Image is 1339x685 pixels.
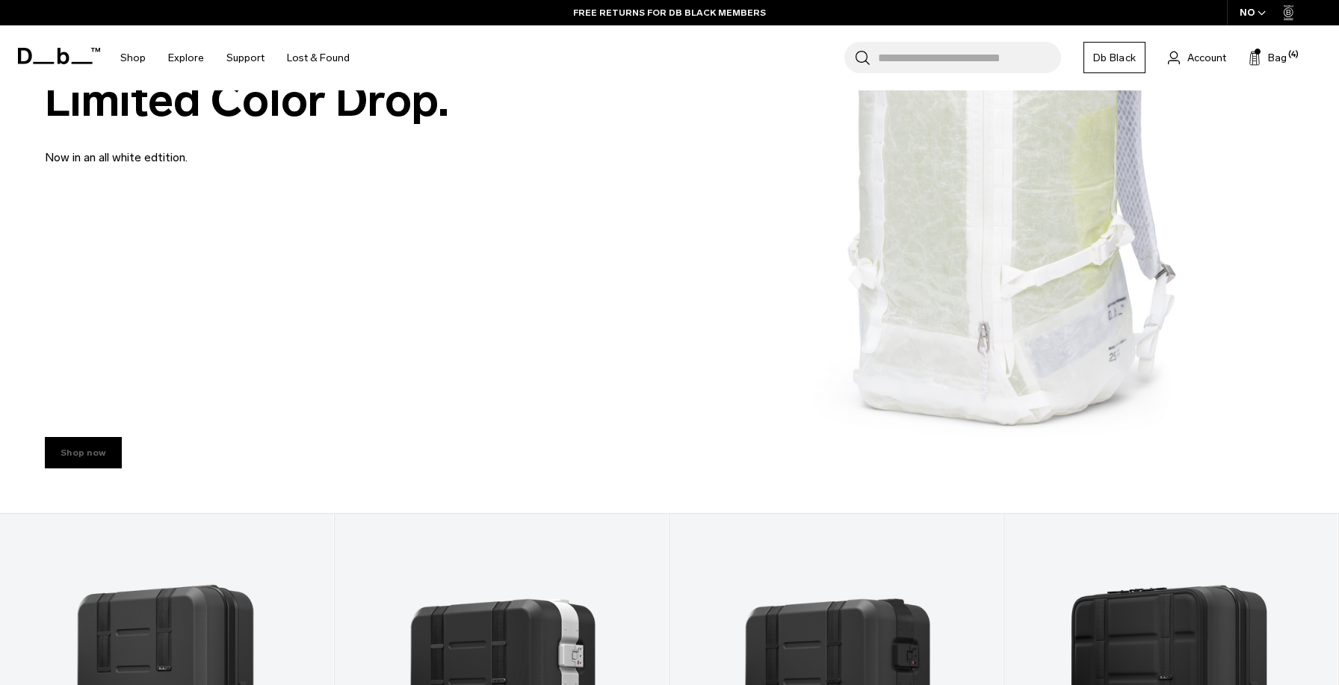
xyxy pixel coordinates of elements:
a: Lost & Found [287,31,350,84]
p: Now in an all white edtition. [45,131,403,167]
button: Bag (4) [1249,49,1287,66]
h2: Limited Color Drop. [45,32,449,123]
a: Explore [168,31,204,84]
a: Shop now [45,437,122,468]
a: Shop [120,31,146,84]
a: Account [1168,49,1226,66]
a: Db Black [1083,42,1145,73]
nav: Main Navigation [109,25,361,90]
span: Account [1187,50,1226,66]
span: (4) [1288,49,1299,61]
a: Support [226,31,265,84]
a: FREE RETURNS FOR DB BLACK MEMBERS [573,6,766,19]
span: Bag [1268,50,1287,66]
